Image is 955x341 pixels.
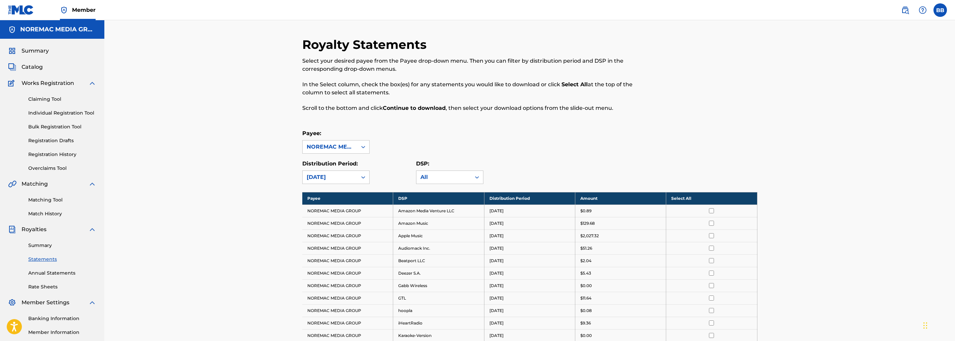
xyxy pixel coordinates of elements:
img: Accounts [8,26,16,34]
p: $5.43 [580,270,591,276]
span: Summary [22,47,49,55]
img: Catalog [8,63,16,71]
a: Rate Sheets [28,283,96,290]
strong: Select All [561,81,588,88]
td: NOREMAC MEDIA GROUP [302,292,393,304]
img: expand [88,225,96,234]
td: Amazon Media Venture LLC [393,205,484,217]
td: [DATE] [484,279,575,292]
img: Summary [8,47,16,55]
td: NOREMAC MEDIA GROUP [302,229,393,242]
p: $51.26 [580,245,592,251]
h5: NOREMAC MEDIA GROUP [20,26,96,33]
p: $0.00 [580,283,592,289]
a: Match History [28,210,96,217]
td: [DATE] [484,217,575,229]
td: Amazon Music [393,217,484,229]
a: Claiming Tool [28,96,96,103]
a: SummarySummary [8,47,49,55]
iframe: Resource Center [936,229,955,283]
td: NOREMAC MEDIA GROUP [302,267,393,279]
th: Select All [666,192,757,205]
a: Overclaims Tool [28,165,96,172]
td: NOREMAC MEDIA GROUP [302,217,393,229]
td: Audiomack Inc. [393,242,484,254]
span: Catalog [22,63,43,71]
a: Statements [28,256,96,263]
img: Works Registration [8,79,17,87]
td: GTL [393,292,484,304]
td: Deezer S.A. [393,267,484,279]
div: Help [916,3,929,17]
td: Gabb Wireless [393,279,484,292]
p: $0.08 [580,308,592,314]
td: NOREMAC MEDIA GROUP [302,254,393,267]
div: User Menu [933,3,947,17]
p: $2,027.32 [580,233,599,239]
p: Scroll to the bottom and click , then select your download options from the slide-out menu. [302,104,653,112]
a: Annual Statements [28,270,96,277]
strong: Continue to download [383,105,446,111]
td: NOREMAC MEDIA GROUP [302,279,393,292]
td: NOREMAC MEDIA GROUP [302,317,393,329]
td: [DATE] [484,267,575,279]
a: Member Information [28,329,96,336]
p: $0.89 [580,208,591,214]
img: Matching [8,180,16,188]
div: NOREMAC MEDIA GROUP [307,143,353,151]
td: [DATE] [484,205,575,217]
td: [DATE] [484,292,575,304]
a: Matching Tool [28,196,96,204]
th: Payee [302,192,393,205]
a: Public Search [898,3,912,17]
span: Matching [22,180,48,188]
p: In the Select column, check the box(es) for any statements you would like to download or click at... [302,81,653,97]
td: [DATE] [484,254,575,267]
td: [DATE] [484,304,575,317]
td: hoopla [393,304,484,317]
a: Summary [28,242,96,249]
span: Member [72,6,96,14]
img: search [901,6,909,14]
img: expand [88,299,96,307]
label: Distribution Period: [302,160,358,167]
img: Royalties [8,225,16,234]
div: All [420,173,467,181]
a: Banking Information [28,315,96,322]
td: [DATE] [484,242,575,254]
a: CatalogCatalog [8,63,43,71]
td: iHeartRadio [393,317,484,329]
th: Distribution Period [484,192,575,205]
img: expand [88,180,96,188]
a: Registration History [28,151,96,158]
iframe: Chat Widget [921,309,955,341]
div: Drag [923,315,927,336]
img: help [919,6,927,14]
img: Member Settings [8,299,16,307]
span: Royalties [22,225,46,234]
img: expand [88,79,96,87]
td: NOREMAC MEDIA GROUP [302,242,393,254]
p: $2.04 [580,258,591,264]
p: $0.00 [580,333,592,339]
a: Bulk Registration Tool [28,123,96,130]
h2: Royalty Statements [302,37,430,52]
th: DSP [393,192,484,205]
span: Works Registration [22,79,74,87]
img: Top Rightsholder [60,6,68,14]
div: [DATE] [307,173,353,181]
td: NOREMAC MEDIA GROUP [302,304,393,317]
label: DSP: [416,160,429,167]
td: Apple Music [393,229,484,242]
td: Beatport LLC [393,254,484,267]
td: [DATE] [484,317,575,329]
td: NOREMAC MEDIA GROUP [302,205,393,217]
p: $9.36 [580,320,591,326]
span: Member Settings [22,299,69,307]
th: Amount [575,192,666,205]
label: Payee: [302,130,321,136]
p: $11.64 [580,295,591,301]
p: Select your desired payee from the Payee drop-down menu. Then you can filter by distribution peri... [302,57,653,73]
p: $129.68 [580,220,595,226]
